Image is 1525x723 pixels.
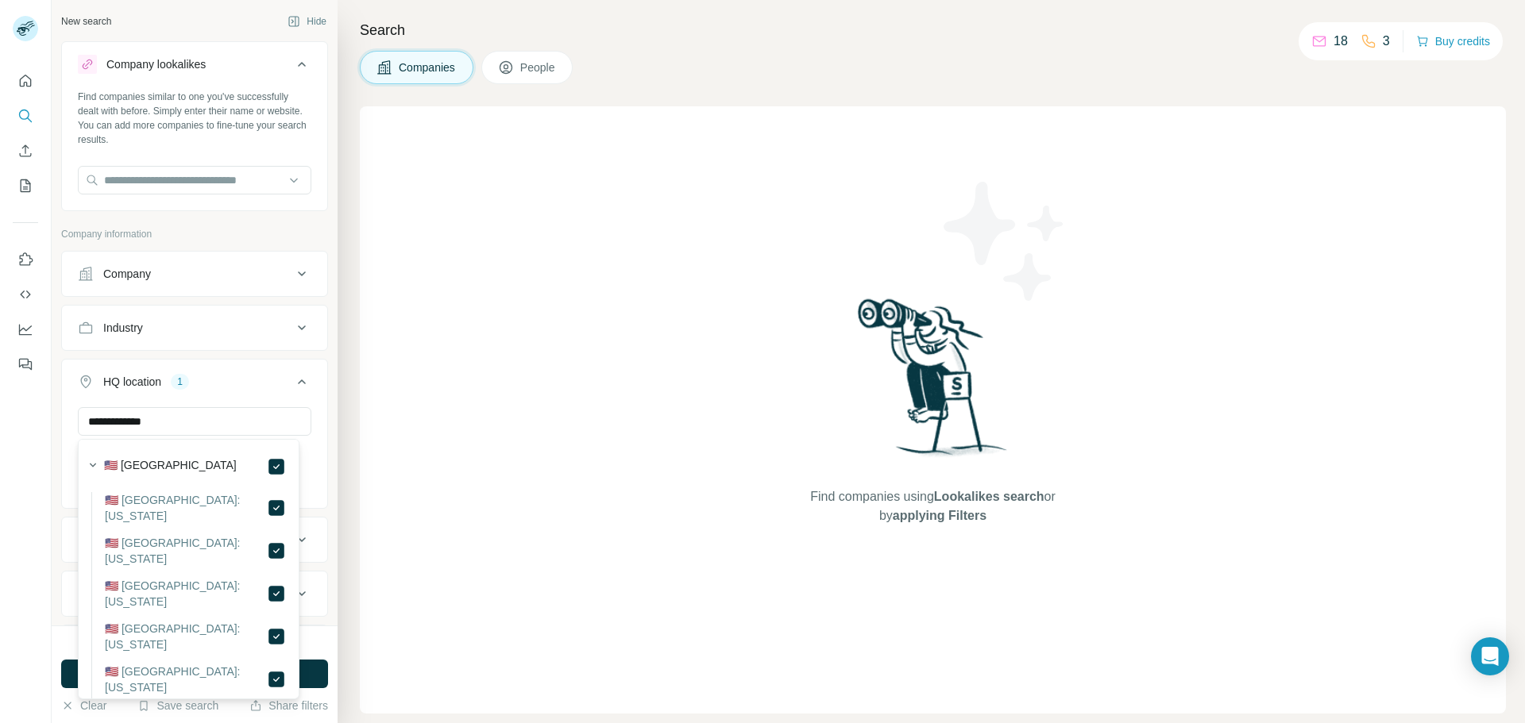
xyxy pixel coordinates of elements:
div: Find companies similar to one you've successfully dealt with before. Simply enter their name or w... [78,90,311,147]
button: Industry [62,309,327,347]
button: Enrich CSV [13,137,38,165]
button: HQ location1 [62,363,327,407]
label: 🇺🇸 [GEOGRAPHIC_DATA]: [US_STATE] [105,663,267,695]
button: Use Surfe on LinkedIn [13,245,38,274]
button: Hide [276,10,338,33]
div: HQ location [103,374,161,390]
button: My lists [13,171,38,200]
button: Use Surfe API [13,280,38,309]
label: 🇺🇸 [GEOGRAPHIC_DATA]: [US_STATE] [105,535,267,567]
div: Industry [103,320,143,336]
button: Company [62,255,327,293]
button: Search [13,102,38,130]
button: Dashboard [13,315,38,344]
div: Company lookalikes [106,56,206,72]
div: 1 [171,375,189,389]
label: 🇺🇸 [GEOGRAPHIC_DATA]: [US_STATE] [105,621,267,652]
span: Companies [399,60,457,75]
h4: Search [360,19,1506,41]
label: 🇺🇸 [GEOGRAPHIC_DATA]: [US_STATE] [105,492,267,524]
span: Lookalikes search [934,490,1044,503]
span: Find companies using or by [805,487,1060,525]
button: Save search [137,698,218,713]
span: People [520,60,557,75]
p: Company information [61,227,328,241]
div: Open Intercom Messenger [1471,637,1509,675]
button: Feedback [13,350,38,379]
p: 3 [1383,32,1390,51]
div: New search [61,14,111,29]
button: Quick start [13,67,38,95]
span: applying Filters [893,509,986,522]
label: 🇺🇸 [GEOGRAPHIC_DATA]: [US_STATE] [105,578,267,610]
img: Surfe Illustration - Woman searching with binoculars [851,294,1016,471]
div: Company [103,266,151,282]
button: Employees (size) [62,575,327,613]
button: Clear [61,698,106,713]
p: 18 [1334,32,1348,51]
label: 🇺🇸 [GEOGRAPHIC_DATA] [104,457,237,476]
button: Company lookalikes [62,45,327,90]
button: Run search [61,660,328,688]
button: Buy credits [1416,30,1490,52]
button: Share filters [249,698,328,713]
img: Surfe Illustration - Stars [933,170,1076,313]
button: Annual revenue ($) [62,521,327,559]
